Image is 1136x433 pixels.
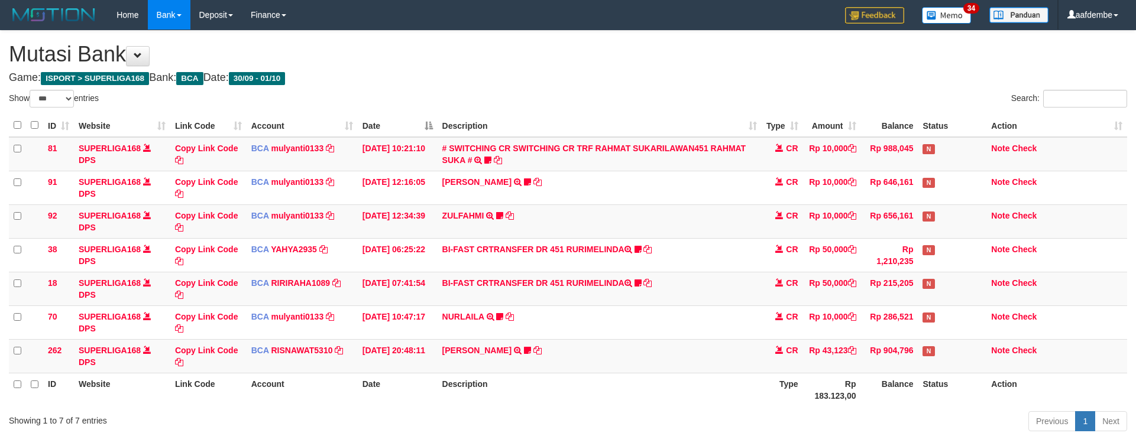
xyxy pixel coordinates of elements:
[803,204,861,238] td: Rp 10,000
[861,137,918,171] td: Rp 988,045
[9,6,99,24] img: MOTION_logo.png
[438,373,762,406] th: Description
[30,90,74,108] select: Showentries
[1095,411,1127,431] a: Next
[271,177,323,187] a: mulyanti0133
[358,272,438,305] td: [DATE] 07:41:54
[9,43,1127,66] h1: Mutasi Bank
[271,211,323,220] a: mulyanti0133
[271,312,323,321] a: mulyanti0133
[861,238,918,272] td: Rp 1,210,235
[861,373,918,406] th: Balance
[175,144,238,165] a: Copy Link Code
[494,155,502,165] a: Copy # SWITCHING CR SWITCHING CR TRF RAHMAT SUKARILAWAN451 RAHMAT SUKA # to clipboard
[762,373,803,406] th: Type
[41,72,149,85] span: ISPORT > SUPERLIGA168
[923,178,934,188] span: Has Note
[74,204,170,238] td: DPS
[1011,90,1127,108] label: Search:
[986,114,1127,137] th: Action: activate to sort column ascending
[786,312,798,321] span: CR
[358,204,438,238] td: [DATE] 12:34:39
[991,346,1009,355] a: Note
[786,144,798,153] span: CR
[1075,411,1095,431] a: 1
[251,144,269,153] span: BCA
[332,278,341,288] a: Copy RIRIRAHA1089 to clipboard
[786,346,798,355] span: CR
[1012,177,1037,187] a: Check
[271,278,330,288] a: RIRIRAHA1089
[48,144,57,153] span: 81
[1012,346,1037,355] a: Check
[247,114,358,137] th: Account: activate to sort column ascending
[74,114,170,137] th: Website: activate to sort column ascending
[803,339,861,373] td: Rp 43,123
[803,238,861,272] td: Rp 50,000
[442,211,484,220] a: ZULFAHMI
[326,144,334,153] a: Copy mulyanti0133 to clipboard
[991,177,1009,187] a: Note
[438,272,762,305] td: BI-FAST CRTRANSFER DR 451 RURIMELINDA
[986,373,1127,406] th: Action
[848,177,856,187] a: Copy Rp 10,000 to clipboard
[271,245,317,254] a: YAHYA2935
[861,114,918,137] th: Balance
[175,211,238,232] a: Copy Link Code
[803,114,861,137] th: Amount: activate to sort column ascending
[79,278,141,288] a: SUPERLIGA168
[358,114,438,137] th: Date: activate to sort column descending
[48,312,57,321] span: 70
[1012,211,1037,220] a: Check
[848,346,856,355] a: Copy Rp 43,123 to clipboard
[786,278,798,288] span: CR
[9,410,464,427] div: Showing 1 to 7 of 7 entries
[989,7,1048,23] img: panduan.png
[923,279,934,289] span: Has Note
[48,278,57,288] span: 18
[922,7,972,24] img: Button%20Memo.svg
[861,305,918,339] td: Rp 286,521
[762,114,803,137] th: Type: activate to sort column ascending
[271,346,332,355] a: RISNAWAT5310
[786,177,798,187] span: CR
[442,346,512,355] a: [PERSON_NAME]
[74,238,170,272] td: DPS
[803,272,861,305] td: Rp 50,000
[1012,144,1037,153] a: Check
[326,312,334,321] a: Copy mulyanti0133 to clipboard
[923,245,934,255] span: Has Note
[79,245,141,254] a: SUPERLIGA168
[643,278,652,288] a: Copy BI-FAST CRTRANSFER DR 451 RURIMELINDA to clipboard
[175,346,238,367] a: Copy Link Code
[358,137,438,171] td: [DATE] 10:21:10
[229,72,286,85] span: 30/09 - 01/10
[1012,312,1037,321] a: Check
[335,346,343,355] a: Copy RISNAWAT5310 to clipboard
[786,211,798,220] span: CR
[442,144,746,165] a: # SWITCHING CR SWITCHING CR TRF RAHMAT SUKARILAWAN451 RAHMAT SUKA #
[438,114,762,137] th: Description: activate to sort column ascending
[9,90,99,108] label: Show entries
[991,245,1009,254] a: Note
[247,373,358,406] th: Account
[918,373,986,406] th: Status
[803,305,861,339] td: Rp 10,000
[79,312,141,321] a: SUPERLIGA168
[991,144,1009,153] a: Note
[861,272,918,305] td: Rp 215,205
[170,373,247,406] th: Link Code
[358,373,438,406] th: Date
[175,278,238,299] a: Copy Link Code
[923,346,934,356] span: Has Note
[848,312,856,321] a: Copy Rp 10,000 to clipboard
[43,114,74,137] th: ID: activate to sort column ascending
[79,211,141,220] a: SUPERLIGA168
[1012,278,1037,288] a: Check
[358,238,438,272] td: [DATE] 06:25:22
[533,177,542,187] a: Copy RIYO RAHMAN to clipboard
[786,245,798,254] span: CR
[848,144,856,153] a: Copy Rp 10,000 to clipboard
[326,211,334,220] a: Copy mulyanti0133 to clipboard
[271,144,323,153] a: mulyanti0133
